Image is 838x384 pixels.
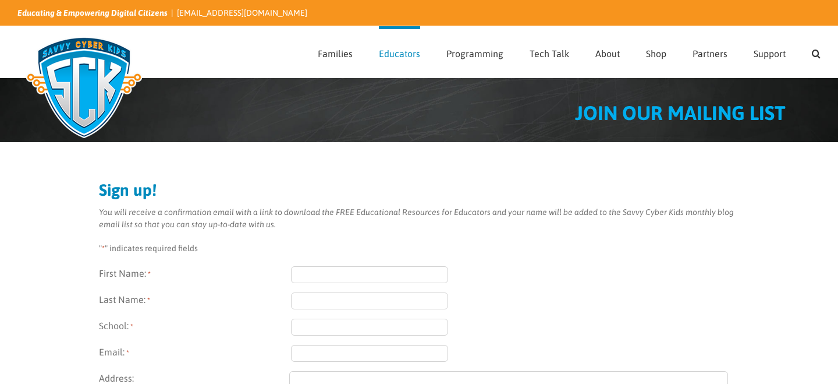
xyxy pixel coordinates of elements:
label: Last Name: [99,293,291,309]
em: You will receive a confirmation email with a link to download the FREE Educational Resources for ... [99,207,734,229]
a: [EMAIL_ADDRESS][DOMAIN_NAME] [177,8,307,17]
label: First Name: [99,266,291,283]
span: Programming [446,49,503,58]
a: Shop [646,26,666,77]
span: JOIN OUR MAILING LIST [575,101,786,124]
a: Search [812,26,821,77]
a: About [595,26,620,77]
a: Families [318,26,353,77]
nav: Main Menu [318,26,821,77]
span: Support [754,49,786,58]
span: Partners [693,49,727,58]
a: Educators [379,26,420,77]
h2: Sign up! [99,182,739,198]
i: Educating & Empowering Digital Citizens [17,8,168,17]
span: Families [318,49,353,58]
label: Email: [99,345,291,362]
span: Educators [379,49,420,58]
a: Tech Talk [530,26,569,77]
p: " " indicates required fields [99,242,739,255]
a: Support [754,26,786,77]
a: Programming [446,26,503,77]
span: About [595,49,620,58]
img: Savvy Cyber Kids Logo [17,29,151,146]
span: Shop [646,49,666,58]
a: Partners [693,26,727,77]
span: Tech Talk [530,49,569,58]
label: School: [99,319,291,336]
